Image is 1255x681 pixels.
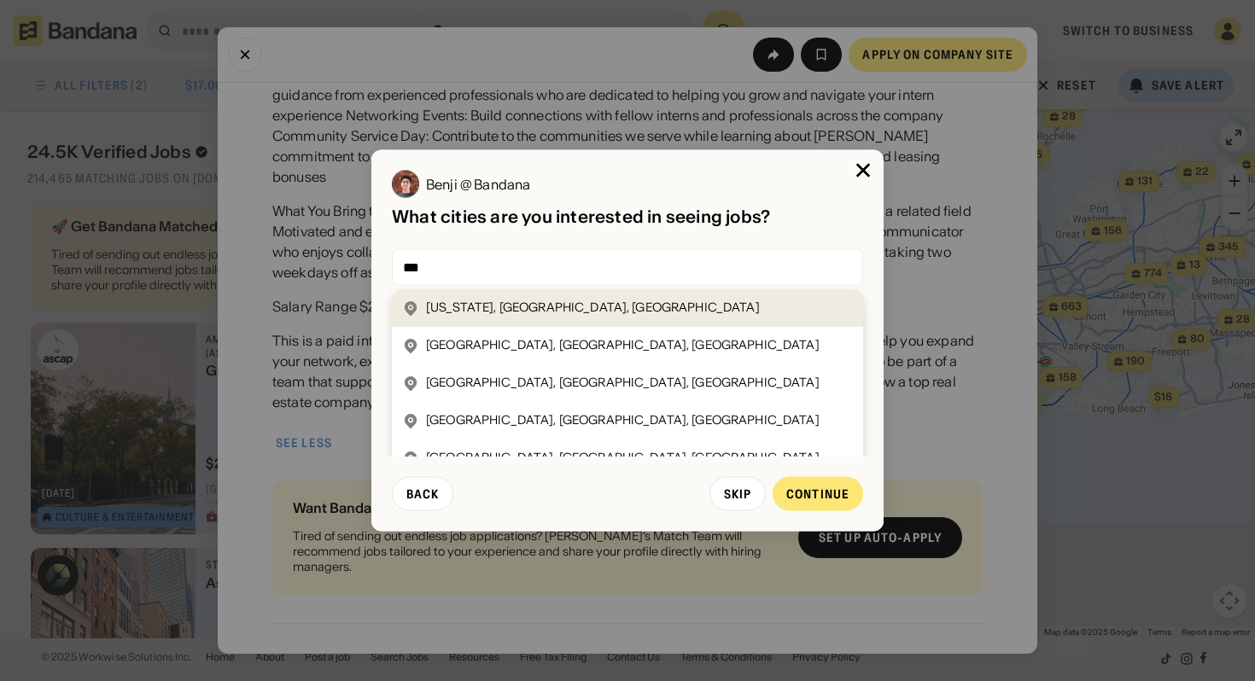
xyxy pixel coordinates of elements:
[426,337,820,354] div: [GEOGRAPHIC_DATA], [GEOGRAPHIC_DATA], [GEOGRAPHIC_DATA]
[426,450,820,467] div: [GEOGRAPHIC_DATA], [GEOGRAPHIC_DATA], [GEOGRAPHIC_DATA]
[426,300,760,317] div: [US_STATE], [GEOGRAPHIC_DATA], [GEOGRAPHIC_DATA]
[724,488,751,500] div: Skip
[392,205,863,229] div: What cities are you interested in seeing jobs?
[426,178,530,191] div: Benji @ Bandana
[406,488,439,500] div: Back
[426,375,820,392] div: [GEOGRAPHIC_DATA], [GEOGRAPHIC_DATA], [GEOGRAPHIC_DATA]
[392,171,419,198] img: Benji @ Bandana
[426,412,820,429] div: [GEOGRAPHIC_DATA], [GEOGRAPHIC_DATA], [GEOGRAPHIC_DATA]
[786,488,849,500] div: Continue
